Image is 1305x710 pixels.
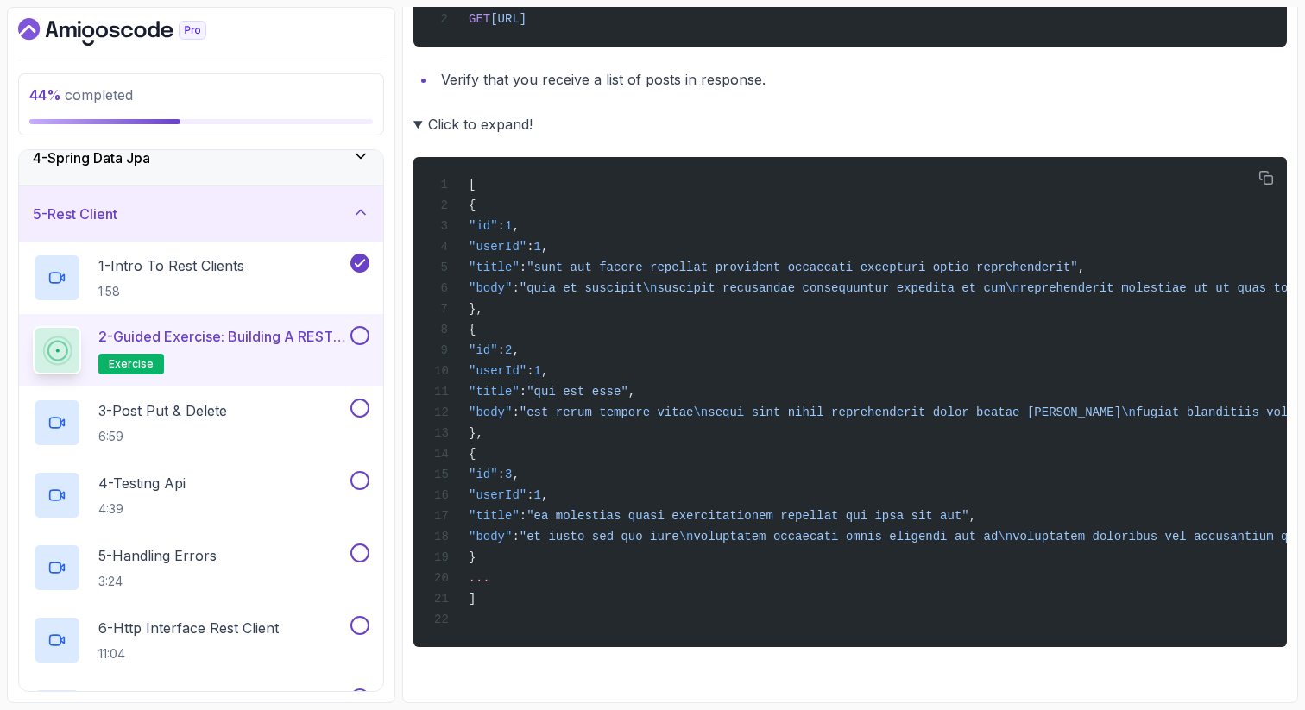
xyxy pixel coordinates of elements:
[469,323,476,336] span: {
[498,343,505,357] span: :
[1006,281,1020,295] span: \n
[469,530,512,543] span: "body"
[541,240,548,254] span: ,
[98,573,217,590] p: 3:24
[469,571,490,585] span: ...
[469,468,498,481] span: "id"
[469,281,512,295] span: "body"
[512,530,519,543] span: :
[469,302,483,316] span: },
[18,18,246,46] a: Dashboard
[33,399,369,447] button: 3-Post Put & Delete6:59
[1078,261,1085,274] span: ,
[643,281,658,295] span: \n
[469,261,520,274] span: "title"
[628,385,635,399] span: ,
[526,509,968,523] span: "ea molestias quasi exercitationem repellat qui ipsa sit aut"
[98,326,347,347] p: 2 - Guided Exercise: Building a REST Client
[19,130,383,185] button: 4-Spring Data Jpa
[33,148,150,168] h3: 4 - Spring Data Jpa
[98,428,227,445] p: 6:59
[526,261,1078,274] span: "sunt aut facere repellat provident occaecati excepturi optio reprehenderit"
[469,592,476,606] span: ]
[413,112,1287,136] summary: Click to expand!
[33,543,369,592] button: 5-Handling Errors3:24
[469,219,498,233] span: "id"
[469,509,520,523] span: "title"
[469,178,476,192] span: [
[498,219,505,233] span: :
[98,283,244,300] p: 1:58
[498,468,505,481] span: :
[98,645,279,663] p: 11:04
[469,12,490,26] span: GET
[98,255,244,276] p: 1 - Intro To Rest Clients
[33,616,369,664] button: 6-Http Interface Rest Client11:04
[19,186,383,242] button: 5-Rest Client
[33,471,369,519] button: 4-Testing Api4:39
[1121,405,1136,419] span: \n
[109,357,154,371] span: exercise
[512,281,519,295] span: :
[998,530,1012,543] span: \n
[469,240,526,254] span: "userId"
[512,468,519,481] span: ,
[512,343,519,357] span: ,
[33,254,369,302] button: 1-Intro To Rest Clients1:58
[98,473,186,493] p: 4 - Testing Api
[541,364,548,378] span: ,
[534,240,541,254] span: 1
[469,198,476,212] span: {
[512,219,519,233] span: ,
[520,385,526,399] span: :
[469,426,483,440] span: },
[526,364,533,378] span: :
[505,468,512,481] span: 3
[520,530,679,543] span: "et iusto sed quo iure
[541,488,548,502] span: ,
[526,385,628,399] span: "qui est esse"
[469,385,520,399] span: "title"
[469,447,476,461] span: {
[526,240,533,254] span: :
[33,204,117,224] h3: 5 - Rest Client
[693,530,998,543] span: voluptatem occaecati omnis eligendi aut ad
[469,364,526,378] span: "userId"
[29,86,61,104] span: 44 %
[708,405,1121,419] span: sequi sint nihil reprehenderit dolor beatae [PERSON_NAME]
[526,488,533,502] span: :
[520,405,694,419] span: "est rerum tempore vitae
[98,545,217,566] p: 5 - Handling Errors
[657,281,1005,295] span: suscipit recusandae consequuntur expedita et cum
[469,550,476,564] span: }
[520,261,526,274] span: :
[534,364,541,378] span: 1
[98,500,186,518] p: 4:39
[512,405,519,419] span: :
[520,281,643,295] span: "quia et suscipit
[33,326,369,374] button: 2-Guided Exercise: Building a REST Clientexercise
[969,509,976,523] span: ,
[469,488,526,502] span: "userId"
[534,488,541,502] span: 1
[29,86,133,104] span: completed
[505,219,512,233] span: 1
[98,618,279,638] p: 6 - Http Interface Rest Client
[679,530,694,543] span: \n
[693,405,708,419] span: \n
[469,405,512,419] span: "body"
[98,400,227,421] p: 3 - Post Put & Delete
[436,67,1287,91] li: Verify that you receive a list of posts in response.
[520,509,526,523] span: :
[505,343,512,357] span: 2
[490,12,526,26] span: [URL]
[469,343,498,357] span: "id"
